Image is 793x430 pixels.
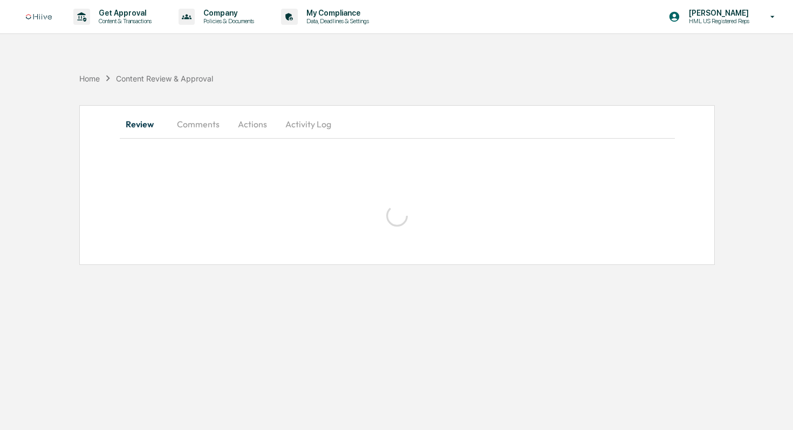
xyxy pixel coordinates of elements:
[90,17,157,25] p: Content & Transactions
[26,14,52,20] img: logo
[116,74,213,83] div: Content Review & Approval
[298,17,374,25] p: Data, Deadlines & Settings
[195,9,259,17] p: Company
[79,74,100,83] div: Home
[680,9,755,17] p: [PERSON_NAME]
[120,111,675,137] div: secondary tabs example
[298,9,374,17] p: My Compliance
[277,111,340,137] button: Activity Log
[680,17,755,25] p: HML US Registered Reps
[228,111,277,137] button: Actions
[168,111,228,137] button: Comments
[195,17,259,25] p: Policies & Documents
[120,111,168,137] button: Review
[90,9,157,17] p: Get Approval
